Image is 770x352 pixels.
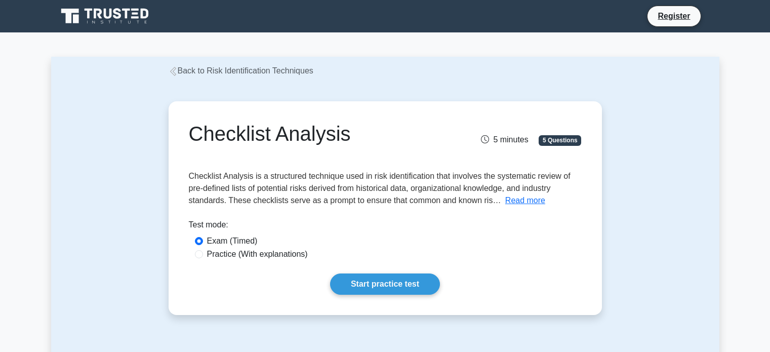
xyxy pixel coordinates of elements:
[330,273,440,295] a: Start practice test
[207,248,308,260] label: Practice (With explanations)
[189,172,571,205] span: Checklist Analysis is a structured technique used in risk identification that involves the system...
[652,10,696,22] a: Register
[481,135,528,144] span: 5 minutes
[169,66,313,75] a: Back to Risk Identification Techniques
[189,122,447,146] h1: Checklist Analysis
[505,194,545,207] button: Read more
[539,135,581,145] span: 5 Questions
[189,219,582,235] div: Test mode:
[207,235,258,247] label: Exam (Timed)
